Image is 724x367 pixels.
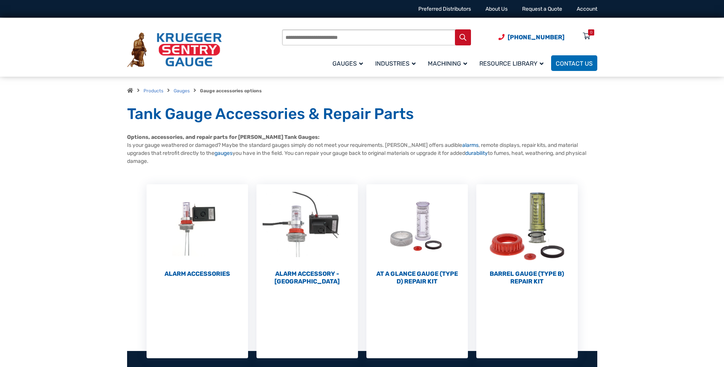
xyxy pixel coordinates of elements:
[127,134,319,140] strong: Options, accessories, and repair parts for [PERSON_NAME] Tank Gauges:
[371,54,423,72] a: Industries
[577,6,597,12] a: Account
[465,150,488,156] a: durability
[256,270,358,285] h2: Alarm Accessory - [GEOGRAPHIC_DATA]
[366,184,468,268] img: At a Glance Gauge (Type D) Repair Kit
[332,60,363,67] span: Gauges
[174,88,190,93] a: Gauges
[551,55,597,71] a: Contact Us
[147,184,248,268] img: Alarm Accessories
[462,142,479,148] a: alarms
[475,54,551,72] a: Resource Library
[498,32,564,42] a: Phone Number (920) 434-8860
[423,54,475,72] a: Machining
[144,88,163,93] a: Products
[366,184,468,285] a: Visit product category At a Glance Gauge (Type D) Repair Kit
[127,105,597,124] h1: Tank Gauge Accessories & Repair Parts
[476,270,578,285] h2: Barrel Gauge (Type B) Repair Kit
[476,184,578,285] a: Visit product category Barrel Gauge (Type B) Repair Kit
[428,60,467,67] span: Machining
[147,270,248,278] h2: Alarm Accessories
[256,184,358,285] a: Visit product category Alarm Accessory - DC
[508,34,564,41] span: [PHONE_NUMBER]
[375,60,416,67] span: Industries
[476,184,578,268] img: Barrel Gauge (Type B) Repair Kit
[127,133,597,165] p: Is your gauge weathered or damaged? Maybe the standard gauges simply do not meet your requirement...
[214,150,232,156] a: gauges
[479,60,543,67] span: Resource Library
[147,184,248,278] a: Visit product category Alarm Accessories
[418,6,471,12] a: Preferred Distributors
[522,6,562,12] a: Request a Quote
[200,88,262,93] strong: Gauge accessories options
[485,6,508,12] a: About Us
[590,29,592,35] div: 0
[556,60,593,67] span: Contact Us
[127,32,222,68] img: Krueger Sentry Gauge
[366,270,468,285] h2: At a Glance Gauge (Type D) Repair Kit
[256,184,358,268] img: Alarm Accessory - DC
[328,54,371,72] a: Gauges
